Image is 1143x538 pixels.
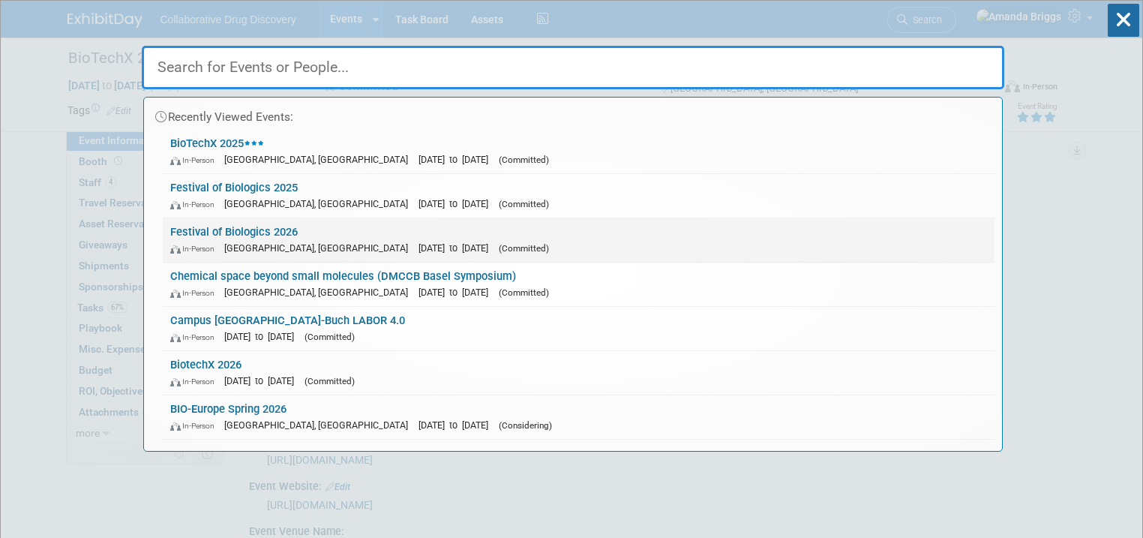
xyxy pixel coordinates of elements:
span: [GEOGRAPHIC_DATA], [GEOGRAPHIC_DATA] [224,154,415,165]
div: Recently Viewed Events: [151,98,994,130]
span: (Committed) [304,332,355,342]
a: BIO-Europe Spring 2026 In-Person [GEOGRAPHIC_DATA], [GEOGRAPHIC_DATA] [DATE] to [DATE] (Considering) [163,395,994,439]
span: [DATE] to [DATE] [418,419,496,431]
span: [GEOGRAPHIC_DATA], [GEOGRAPHIC_DATA] [224,419,415,431]
a: Campus [GEOGRAPHIC_DATA]-Buch LABOR 4.0 In-Person [DATE] to [DATE] (Committed) [163,307,994,350]
span: [DATE] to [DATE] [418,287,496,298]
a: Festival of Biologics 2025 In-Person [GEOGRAPHIC_DATA], [GEOGRAPHIC_DATA] [DATE] to [DATE] (Commi... [163,174,994,218]
span: [GEOGRAPHIC_DATA], [GEOGRAPHIC_DATA] [224,198,415,209]
span: (Committed) [304,376,355,386]
span: In-Person [170,200,221,209]
span: In-Person [170,155,221,165]
a: BiotechX 2026 In-Person [DATE] to [DATE] (Committed) [163,351,994,395]
span: In-Person [170,421,221,431]
span: In-Person [170,244,221,254]
span: (Committed) [499,287,549,298]
span: [GEOGRAPHIC_DATA], [GEOGRAPHIC_DATA] [224,287,415,298]
a: Chemical space beyond small molecules (DMCCB Basel Symposium) In-Person [GEOGRAPHIC_DATA], [GEOGR... [163,263,994,306]
span: [DATE] to [DATE] [224,331,301,342]
span: [DATE] to [DATE] [418,242,496,254]
span: [DATE] to [DATE] [418,154,496,165]
a: BioTechX 2025 In-Person [GEOGRAPHIC_DATA], [GEOGRAPHIC_DATA] [DATE] to [DATE] (Committed) [163,130,994,173]
span: In-Person [170,377,221,386]
span: [DATE] to [DATE] [224,375,301,386]
span: (Committed) [499,199,549,209]
span: (Considering) [499,420,552,431]
span: (Committed) [499,243,549,254]
span: [DATE] to [DATE] [418,198,496,209]
span: (Committed) [499,155,549,165]
a: Festival of Biologics 2026 In-Person [GEOGRAPHIC_DATA], [GEOGRAPHIC_DATA] [DATE] to [DATE] (Commi... [163,218,994,262]
input: Search for Events or People... [142,46,1004,89]
span: In-Person [170,332,221,342]
span: In-Person [170,288,221,298]
span: [GEOGRAPHIC_DATA], [GEOGRAPHIC_DATA] [224,242,415,254]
